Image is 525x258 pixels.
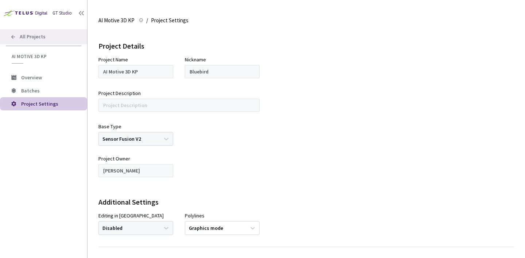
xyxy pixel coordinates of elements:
[146,16,148,25] li: /
[21,87,40,94] span: Batches
[98,65,173,78] input: Project Name
[185,65,260,78] input: Project Nickname
[52,10,72,17] div: GT Studio
[12,53,77,60] span: AI Motive 3D KP
[98,89,141,97] div: Project Description
[98,41,514,52] div: Project Details
[185,212,205,219] div: Polylines
[20,34,46,40] span: All Projects
[98,197,514,208] div: Additional Settings
[185,56,206,64] div: Nickname
[21,100,58,107] span: Project Settings
[21,74,42,81] span: Overview
[98,56,128,64] div: Project Name
[98,212,164,219] div: Editing in [GEOGRAPHIC_DATA]
[98,123,121,130] div: Base Type
[151,16,188,25] span: Project Settings
[98,155,130,163] div: Project Owner
[98,16,135,25] span: AI Motive 3D KP
[189,224,223,231] div: Graphics mode
[98,99,260,112] input: Project Description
